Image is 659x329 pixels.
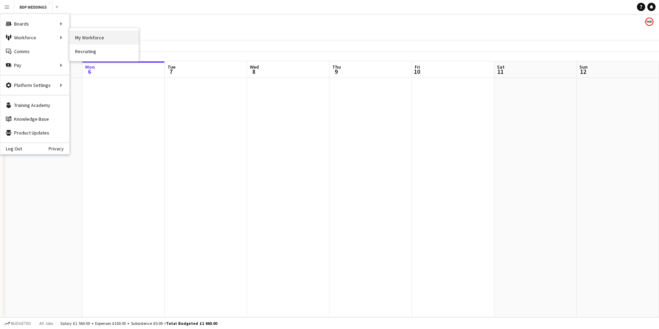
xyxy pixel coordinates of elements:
[166,321,217,326] span: Total Budgeted £1 660.00
[11,321,31,326] span: Budgeted
[0,98,69,112] a: Training Academy
[0,126,69,140] a: Product Updates
[250,64,259,70] span: Wed
[70,44,139,58] a: Recruiting
[84,68,95,76] span: 6
[0,146,22,151] a: Log Out
[0,17,69,31] div: Boards
[38,321,54,326] span: All jobs
[578,68,588,76] span: 12
[0,31,69,44] div: Workforce
[49,146,69,151] a: Privacy
[497,64,505,70] span: Sat
[85,64,95,70] span: Mon
[0,58,69,72] div: Pay
[645,18,653,26] app-user-avatar: OFFICE TEAM
[496,68,505,76] span: 11
[3,320,32,327] button: Budgeted
[415,64,420,70] span: Fri
[331,68,341,76] span: 9
[168,64,175,70] span: Tue
[332,64,341,70] span: Thu
[0,78,69,92] div: Platform Settings
[579,64,588,70] span: Sun
[249,68,259,76] span: 8
[0,44,69,58] a: Comms
[0,112,69,126] a: Knowledge Base
[414,68,420,76] span: 10
[70,31,139,44] a: My Workforce
[14,0,53,14] button: BDP WEDDINGS
[60,321,217,326] div: Salary £1 560.00 + Expenses £100.00 + Subsistence £0.00 =
[166,68,175,76] span: 7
